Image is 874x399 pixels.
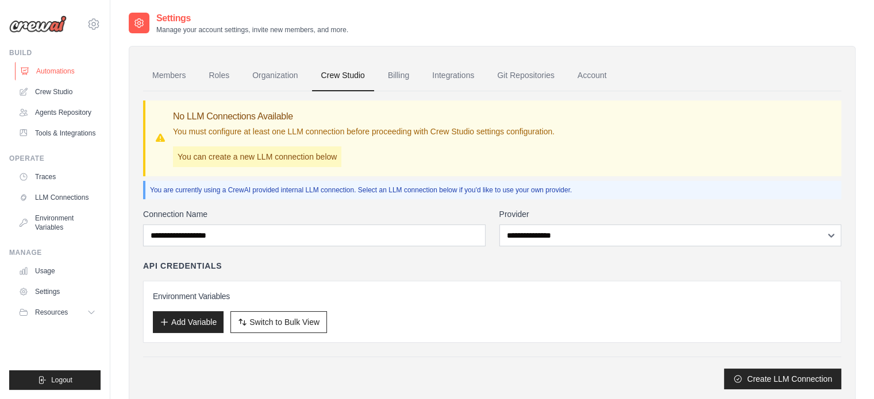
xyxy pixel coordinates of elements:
a: Integrations [423,60,483,91]
a: Environment Variables [14,209,101,237]
a: LLM Connections [14,188,101,207]
a: Agents Repository [14,103,101,122]
div: Operate [9,154,101,163]
button: Switch to Bulk View [230,311,327,333]
p: Manage your account settings, invite new members, and more. [156,25,348,34]
span: Logout [51,375,72,385]
img: Logo [9,16,67,33]
h3: No LLM Connections Available [173,110,555,123]
p: You can create a new LLM connection below [173,146,341,167]
div: Build [9,48,101,57]
a: Tools & Integrations [14,124,101,142]
button: Resources [14,303,101,321]
a: Billing [379,60,418,91]
span: Resources [35,308,68,317]
a: Members [143,60,195,91]
a: Crew Studio [312,60,374,91]
a: Automations [15,62,102,80]
button: Create LLM Connection [724,369,841,389]
h3: Environment Variables [153,290,831,302]
a: Settings [14,282,101,301]
a: Roles [199,60,238,91]
a: Organization [243,60,307,91]
div: Manage [9,248,101,257]
button: Add Variable [153,311,224,333]
a: Usage [14,262,101,280]
iframe: Chat Widget [817,344,874,399]
span: Switch to Bulk View [249,316,319,328]
h4: API Credentials [143,260,222,272]
p: You must configure at least one LLM connection before proceeding with Crew Studio settings config... [173,126,555,137]
p: You are currently using a CrewAI provided internal LLM connection. Select an LLM connection below... [150,185,837,195]
a: Git Repositories [488,60,564,91]
a: Account [568,60,616,91]
h2: Settings [156,11,348,25]
label: Connection Name [143,208,486,220]
a: Traces [14,168,101,186]
button: Logout [9,370,101,390]
a: Crew Studio [14,83,101,101]
label: Provider [499,208,842,220]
